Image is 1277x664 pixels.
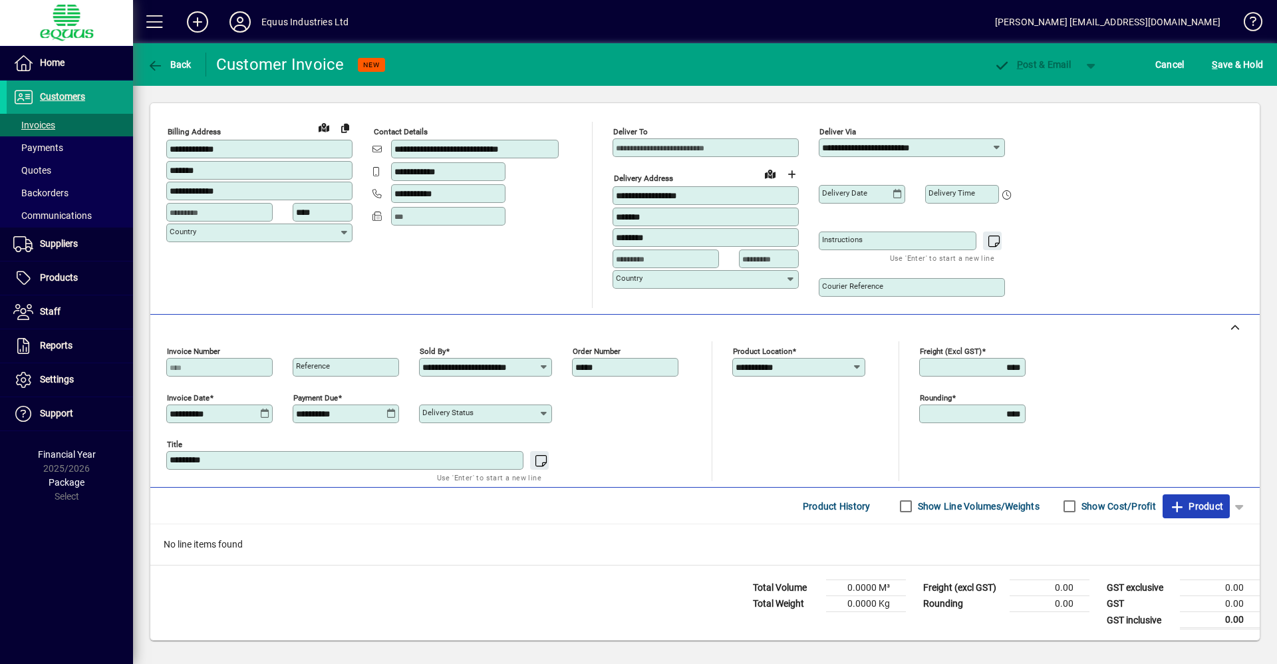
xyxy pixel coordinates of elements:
[781,164,802,185] button: Choose address
[7,182,133,204] a: Backorders
[987,53,1077,77] button: Post & Email
[7,204,133,227] a: Communications
[822,235,863,244] mat-label: Instructions
[613,127,648,136] mat-label: Deliver To
[1180,612,1260,629] td: 0.00
[40,306,61,317] span: Staff
[420,347,446,356] mat-label: Sold by
[7,114,133,136] a: Invoices
[920,393,952,403] mat-label: Rounding
[7,228,133,261] a: Suppliers
[1234,3,1260,46] a: Knowledge Base
[296,361,330,371] mat-label: Reference
[826,580,906,596] td: 0.0000 M³
[995,11,1220,33] div: [PERSON_NAME] [EMAIL_ADDRESS][DOMAIN_NAME]
[1017,59,1023,70] span: P
[7,136,133,159] a: Payments
[167,440,182,449] mat-label: Title
[917,580,1010,596] td: Freight (excl GST)
[826,596,906,612] td: 0.0000 Kg
[1163,494,1230,518] button: Product
[176,10,219,34] button: Add
[167,393,210,403] mat-label: Invoice date
[797,494,876,518] button: Product History
[1010,580,1089,596] td: 0.00
[573,347,621,356] mat-label: Order number
[7,261,133,295] a: Products
[13,165,51,176] span: Quotes
[822,188,867,198] mat-label: Delivery date
[616,273,642,283] mat-label: Country
[733,347,792,356] mat-label: Product location
[1169,496,1223,517] span: Product
[7,159,133,182] a: Quotes
[170,227,196,236] mat-label: Country
[40,340,72,351] span: Reports
[13,188,69,198] span: Backorders
[261,11,349,33] div: Equus Industries Ltd
[920,347,982,356] mat-label: Freight (excl GST)
[150,524,1260,565] div: No line items found
[1212,59,1217,70] span: S
[928,188,975,198] mat-label: Delivery time
[40,408,73,418] span: Support
[13,120,55,130] span: Invoices
[1208,53,1266,77] button: Save & Hold
[335,117,356,138] button: Copy to Delivery address
[7,397,133,430] a: Support
[219,10,261,34] button: Profile
[822,281,883,291] mat-label: Courier Reference
[40,374,74,385] span: Settings
[1212,54,1263,75] span: ave & Hold
[363,61,380,69] span: NEW
[890,250,994,265] mat-hint: Use 'Enter' to start a new line
[422,408,474,417] mat-label: Delivery status
[746,580,826,596] td: Total Volume
[437,470,541,485] mat-hint: Use 'Enter' to start a new line
[803,496,871,517] span: Product History
[7,363,133,397] a: Settings
[7,329,133,363] a: Reports
[40,238,78,249] span: Suppliers
[819,127,856,136] mat-label: Deliver via
[917,596,1010,612] td: Rounding
[1100,612,1180,629] td: GST inclusive
[1155,54,1185,75] span: Cancel
[7,47,133,80] a: Home
[13,142,63,153] span: Payments
[167,347,220,356] mat-label: Invoice number
[144,53,195,77] button: Back
[49,477,84,488] span: Package
[38,449,96,460] span: Financial Year
[40,57,65,68] span: Home
[313,116,335,138] a: View on map
[1180,596,1260,612] td: 0.00
[1152,53,1188,77] button: Cancel
[133,53,206,77] app-page-header-button: Back
[760,163,781,184] a: View on map
[1010,596,1089,612] td: 0.00
[1079,500,1156,513] label: Show Cost/Profit
[216,54,345,75] div: Customer Invoice
[994,59,1071,70] span: ost & Email
[1100,580,1180,596] td: GST exclusive
[7,295,133,329] a: Staff
[746,596,826,612] td: Total Weight
[40,91,85,102] span: Customers
[40,272,78,283] span: Products
[1100,596,1180,612] td: GST
[147,59,192,70] span: Back
[915,500,1040,513] label: Show Line Volumes/Weights
[1180,580,1260,596] td: 0.00
[13,210,92,221] span: Communications
[293,393,338,403] mat-label: Payment due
